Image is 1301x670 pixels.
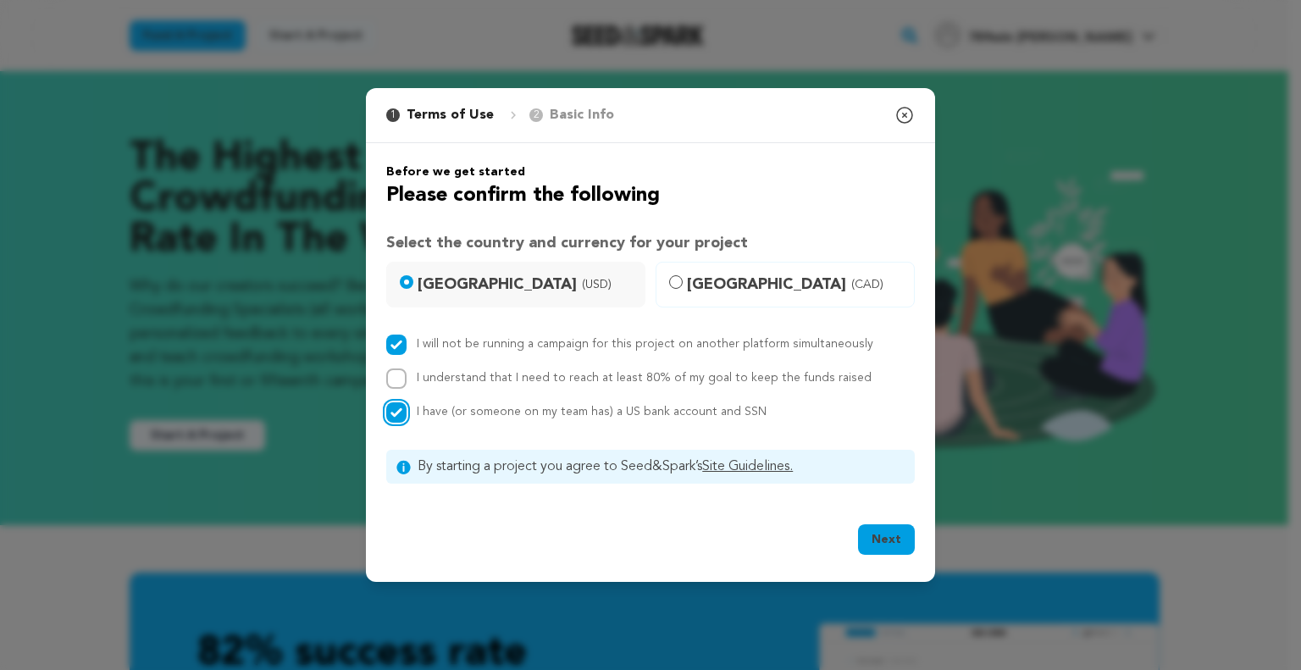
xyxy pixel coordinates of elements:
span: [GEOGRAPHIC_DATA] [687,273,904,296]
label: I will not be running a campaign for this project on another platform simultaneously [417,338,873,350]
label: I understand that I need to reach at least 80% of my goal to keep the funds raised [417,372,872,384]
h6: Before we get started [386,163,915,180]
span: By starting a project you agree to Seed&Spark’s [418,457,905,477]
span: 2 [529,108,543,122]
p: Terms of Use [407,105,494,125]
span: (USD) [582,276,612,293]
h3: Select the country and currency for your project [386,231,915,255]
p: Basic Info [550,105,614,125]
button: Next [858,524,915,555]
span: [GEOGRAPHIC_DATA] [418,273,634,296]
a: Site Guidelines. [702,460,793,473]
h2: Please confirm the following [386,180,915,211]
span: I have (or someone on my team has) a US bank account and SSN [417,406,767,418]
span: (CAD) [851,276,883,293]
span: 1 [386,108,400,122]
